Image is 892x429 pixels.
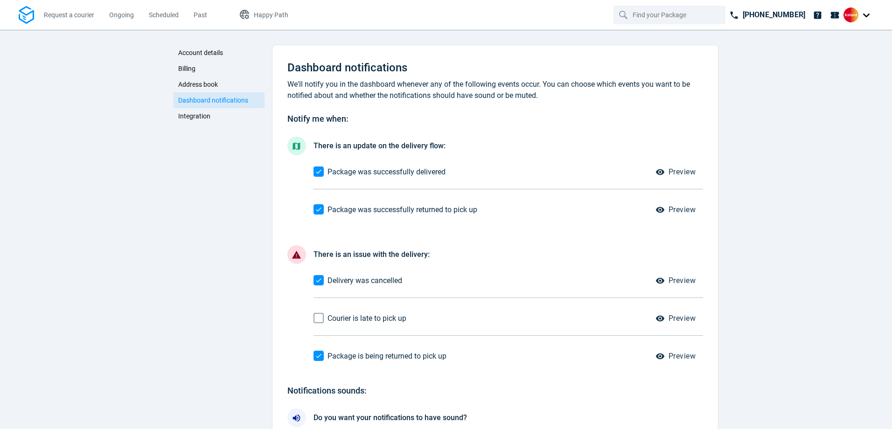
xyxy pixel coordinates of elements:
[194,11,207,19] span: Past
[314,413,467,422] span: Do you want your notifications to have sound?
[174,61,265,76] a: Billing
[669,206,696,214] span: Preview
[178,81,218,88] span: Address book
[650,201,703,219] button: Preview
[287,386,367,395] span: Notifications sounds:
[743,9,805,21] p: [PHONE_NUMBER]
[328,314,406,323] span: Courier is late to pick up
[328,167,446,176] span: Package was successfully delivered
[650,271,703,290] button: Preview
[314,250,430,259] span: There is an issue with the delivery:
[178,49,223,56] span: Account details
[109,11,134,19] span: Ongoing
[650,163,703,181] button: Preview
[178,112,210,120] span: Integration
[669,277,696,284] span: Preview
[650,309,703,328] button: Preview
[669,168,696,176] span: Preview
[19,6,34,24] img: Logo
[44,11,94,19] span: Request a courier
[650,347,703,366] button: Preview
[254,11,288,19] span: Happy Path
[287,61,407,74] span: Dashboard notifications
[328,276,402,285] span: Delivery was cancelled
[725,6,809,24] a: [PHONE_NUMBER]
[328,352,446,360] span: Package is being returned to pick up
[843,7,858,22] img: Client
[669,315,696,322] span: Preview
[287,80,690,100] span: We'll notify you in the dashboard whenever any of the following events occur. You can choose whic...
[314,141,446,150] span: There is an update on the delivery flow:
[174,92,265,108] a: Dashboard notifications
[149,11,179,19] span: Scheduled
[174,45,265,61] a: Account details
[633,6,708,24] input: Find your Package
[669,353,696,360] span: Preview
[178,97,248,104] span: Dashboard notifications
[328,205,477,214] span: Package was successfully returned to pick up
[178,65,195,72] span: Billing
[287,114,348,124] span: Notify me when:
[174,108,265,124] a: Integration
[174,76,265,92] a: Address book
